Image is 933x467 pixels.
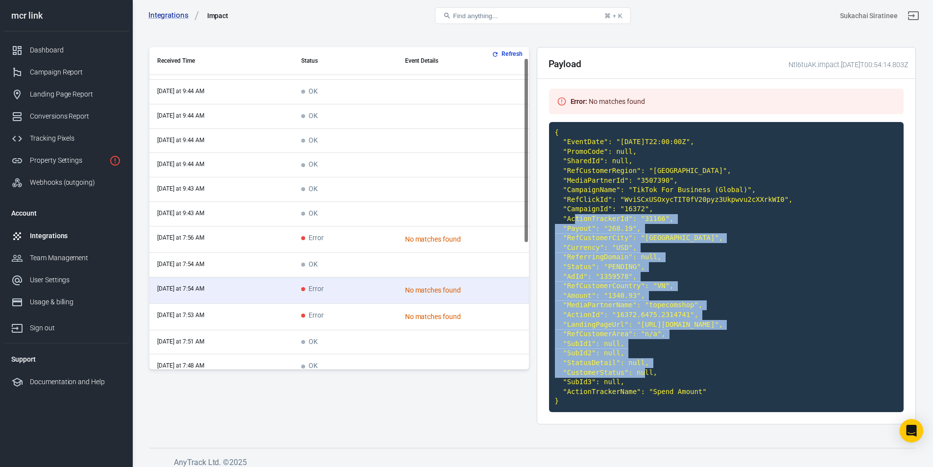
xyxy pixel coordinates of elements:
[405,234,521,245] div: No matches found
[30,89,121,99] div: Landing Page Report
[30,275,121,285] div: User Settings
[301,137,318,145] span: OK
[157,261,204,268] time: 2025-09-25T07:54:17+07:00
[549,122,904,412] code: { "EventDate": "[DATE]T22:00:00Z", "PromoCode": null, "SharedId": null, "RefCustomerRegion": "[GE...
[149,47,293,75] th: Received Time
[604,12,622,20] div: ⌘ + K
[157,362,204,369] time: 2025-09-25T07:48:21+07:00
[157,161,204,168] time: 2025-09-25T09:44:14+07:00
[30,133,121,144] div: Tracking Pixels
[30,177,121,188] div: Webhooks (outgoing)
[3,105,129,127] a: Conversions Report
[3,39,129,61] a: Dashboard
[157,234,204,241] time: 2025-09-25T07:56:13+07:00
[3,269,129,291] a: User Settings
[405,312,521,322] div: No matches found
[3,225,129,247] a: Integrations
[3,149,129,172] a: Property Settings
[157,112,204,119] time: 2025-09-25T09:44:22+07:00
[157,285,204,292] time: 2025-09-25T07:54:14+07:00
[301,185,318,194] span: OK
[301,285,324,294] span: Error
[157,88,204,95] time: 2025-09-25T09:44:24+07:00
[397,47,529,75] th: Event Details
[30,253,121,263] div: Team Management
[840,11,898,21] div: Account id: Ntl6tuAK
[30,67,121,77] div: Campaign Report
[109,155,121,167] svg: Property is not installed yet
[148,10,199,21] a: Integrations
[900,419,923,442] div: Open Intercom Messenger
[301,261,318,269] span: OK
[490,49,526,59] button: Refresh
[453,12,498,20] span: Find anything...
[301,161,318,169] span: OK
[3,61,129,83] a: Campaign Report
[293,47,397,75] th: Status
[902,4,925,27] a: Sign out
[567,93,649,110] div: No matches found
[3,291,129,313] a: Usage & billing
[301,210,318,218] span: OK
[571,98,588,105] strong: Error :
[157,312,204,319] time: 2025-09-25T07:53:12+07:00
[301,362,318,370] span: OK
[30,155,105,166] div: Property Settings
[30,377,121,387] div: Documentation and Help
[30,231,121,241] div: Integrations
[3,172,129,194] a: Webhooks (outgoing)
[157,137,204,144] time: 2025-09-25T09:44:19+07:00
[785,60,908,70] div: Ntl6tuAK.impact.[DATE]T00:54:14.803Z
[30,323,121,333] div: Sign out
[3,127,129,149] a: Tracking Pixels
[301,88,318,96] span: OK
[3,83,129,105] a: Landing Page Report
[301,312,324,320] span: Error
[549,59,582,69] h2: Payload
[30,297,121,307] div: Usage & billing
[3,313,129,339] a: Sign out
[30,111,121,122] div: Conversions Report
[3,11,129,20] div: mcr link
[3,201,129,225] li: Account
[157,210,204,217] time: 2025-09-25T09:43:14+07:00
[207,11,229,21] div: Impact
[435,7,631,24] button: Find anything...⌘ + K
[157,185,204,192] time: 2025-09-25T09:43:40+07:00
[149,47,529,369] div: scrollable content
[30,45,121,55] div: Dashboard
[3,247,129,269] a: Team Management
[157,338,204,345] time: 2025-09-25T07:51:13+07:00
[301,338,318,346] span: OK
[405,285,521,295] div: No matches found
[301,234,324,243] span: Error
[301,112,318,121] span: OK
[3,347,129,371] li: Support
